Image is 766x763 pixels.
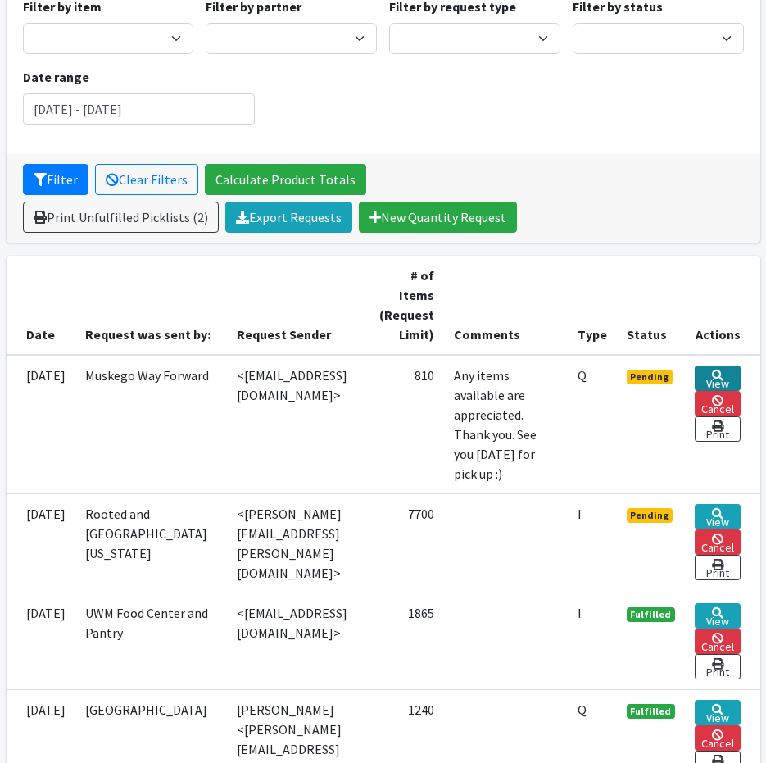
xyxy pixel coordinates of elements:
a: View [695,603,740,629]
a: View [695,366,740,391]
span: Pending [627,370,673,384]
a: Cancel [695,391,740,416]
abbr: Individual [578,605,582,621]
td: [DATE] [7,493,75,593]
td: 810 [369,355,444,494]
input: January 1, 2011 - December 31, 2011 [23,93,255,125]
td: [DATE] [7,355,75,494]
a: View [695,504,740,529]
th: Actions [685,256,759,355]
th: Type [568,256,617,355]
abbr: Quantity [578,702,587,718]
a: Print [695,416,740,442]
a: Clear Filters [95,164,198,195]
a: Print [695,654,740,679]
a: Print Unfulfilled Picklists (2) [23,202,219,233]
abbr: Individual [578,506,582,522]
a: Export Requests [225,202,352,233]
td: 1865 [369,593,444,689]
a: View [695,700,740,725]
a: Cancel [695,629,740,654]
a: Calculate Product Totals [205,164,366,195]
label: Date range [23,67,89,87]
td: <[PERSON_NAME][EMAIL_ADDRESS][PERSON_NAME][DOMAIN_NAME]> [227,493,369,593]
a: Cancel [695,529,740,555]
td: [DATE] [7,593,75,689]
td: <[EMAIL_ADDRESS][DOMAIN_NAME]> [227,593,369,689]
abbr: Quantity [578,367,587,384]
span: Pending [627,508,673,523]
td: Rooted and [GEOGRAPHIC_DATA][US_STATE] [75,493,227,593]
td: 7700 [369,493,444,593]
th: Status [617,256,686,355]
span: Fulfilled [627,704,676,719]
td: Any items available are appreciated. Thank you. See you [DATE] for pick up :) [444,355,567,494]
td: Muskego Way Forward [75,355,227,494]
td: <[EMAIL_ADDRESS][DOMAIN_NAME]> [227,355,369,494]
td: UWM Food Center and Pantry [75,593,227,689]
a: Cancel [695,725,740,751]
button: Filter [23,164,88,195]
a: New Quantity Request [359,202,517,233]
th: Comments [444,256,567,355]
span: Fulfilled [627,607,676,622]
th: Request Sender [227,256,369,355]
th: # of Items (Request Limit) [369,256,444,355]
th: Date [7,256,75,355]
a: Print [695,555,740,580]
th: Request was sent by: [75,256,227,355]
